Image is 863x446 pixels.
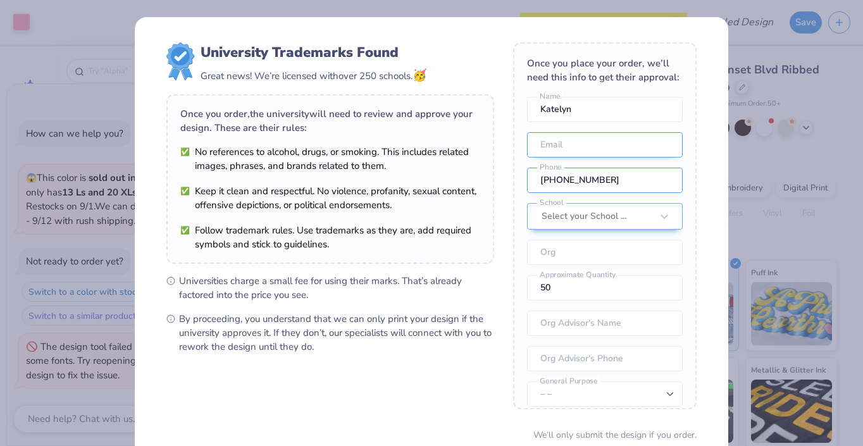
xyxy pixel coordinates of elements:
[180,145,480,173] li: No references to alcohol, drugs, or smoking. This includes related images, phrases, and brands re...
[180,223,480,251] li: Follow trademark rules. Use trademarks as they are, add required symbols and stick to guidelines.
[166,42,194,80] img: license-marks-badge.png
[180,107,480,135] div: Once you order, the university will need to review and approve your design. These are their rules:
[413,68,426,83] span: 🥳
[527,311,683,336] input: Org Advisor's Name
[180,184,480,212] li: Keep it clean and respectful. No violence, profanity, sexual content, offensive depictions, or po...
[527,275,683,300] input: Approximate Quantity
[533,428,697,442] div: We’ll only submit the design if you order.
[179,312,494,354] span: By proceeding, you understand that we can only print your design if the university approves it. I...
[527,97,683,122] input: Name
[201,67,426,84] div: Great news! We’re licensed with over 250 schools.
[527,346,683,371] input: Org Advisor's Phone
[527,132,683,158] input: Email
[201,42,426,63] div: University Trademarks Found
[527,56,683,84] div: Once you place your order, we’ll need this info to get their approval:
[179,274,494,302] span: Universities charge a small fee for using their marks. That’s already factored into the price you...
[527,240,683,265] input: Org
[527,168,683,193] input: Phone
